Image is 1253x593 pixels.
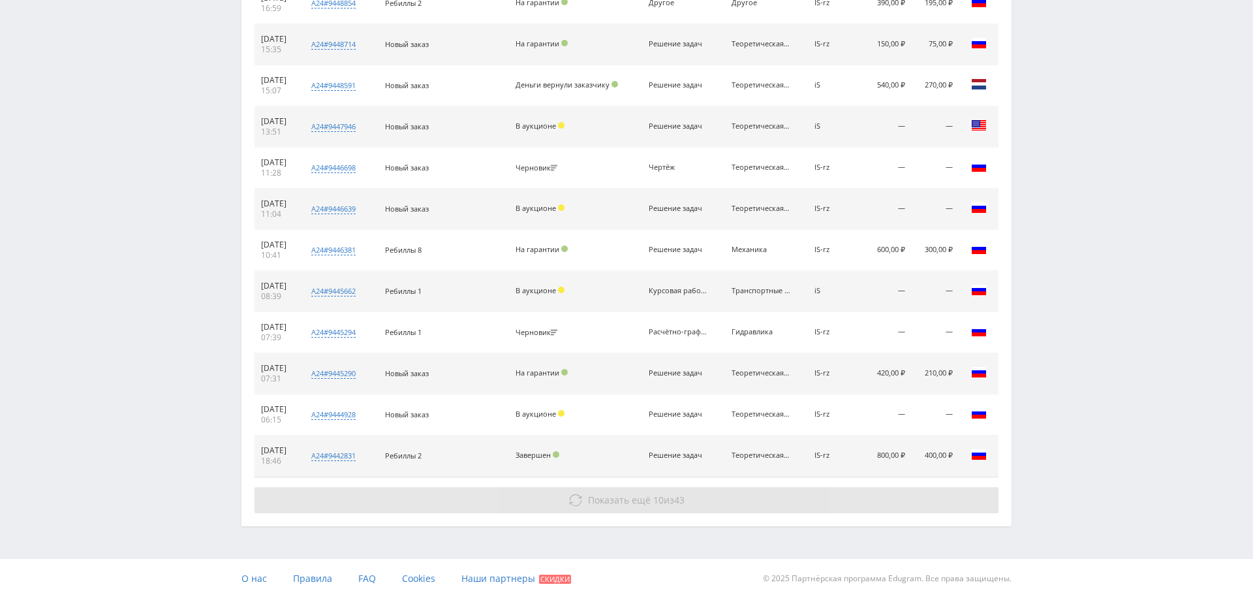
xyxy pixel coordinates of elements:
div: 11:04 [261,209,292,219]
img: rus.png [971,406,987,421]
td: 300,00 ₽ [912,230,959,271]
td: 210,00 ₽ [912,353,959,394]
div: 15:35 [261,44,292,55]
span: Новый заказ [385,368,429,378]
span: В аукционе [516,203,556,213]
div: Решение задач [649,81,707,89]
div: 13:51 [261,127,292,137]
div: 08:39 [261,291,292,302]
div: [DATE] [261,240,292,250]
div: iS [814,81,847,89]
span: Ребиллы 2 [385,451,422,460]
div: a24#9446639 [311,204,356,214]
div: a24#9446698 [311,163,356,173]
div: IS-rz [814,40,847,48]
span: Деньги вернули заказчику [516,80,610,89]
div: Черновик [516,164,561,172]
span: Холд [558,287,565,293]
button: Показать ещё 10из43 [255,487,998,513]
span: На гарантии [516,244,559,254]
span: Новый заказ [385,39,429,49]
span: Ребиллы 1 [385,327,422,337]
div: Гидравлика [732,328,790,336]
div: Решение задач [649,369,707,377]
span: FAQ [358,572,376,585]
span: Подтвержден [561,246,568,252]
td: — [854,189,912,230]
span: В аукционе [516,285,556,295]
div: a24#9444928 [311,409,356,420]
div: IS-rz [814,246,847,254]
div: Решение задач [649,451,707,460]
div: Транспортные средства [732,287,790,295]
td: 800,00 ₽ [854,436,912,477]
div: Теоретическая механика [732,163,790,172]
td: — [854,394,912,436]
div: IS-rz [814,410,847,419]
div: Чертёж [649,163,707,172]
td: 75,00 ₽ [912,24,959,65]
td: — [854,271,912,312]
div: 11:28 [261,168,292,178]
td: — [854,148,912,189]
td: — [912,106,959,148]
div: [DATE] [261,116,292,127]
div: Решение задач [649,246,707,254]
div: Механика [732,246,790,254]
span: Новый заказ [385,121,429,131]
div: Теоретическая механика [732,81,790,89]
div: [DATE] [261,363,292,374]
td: — [912,189,959,230]
span: В аукционе [516,409,556,419]
div: a24#9445290 [311,368,356,379]
td: — [912,148,959,189]
span: Подтвержден [561,40,568,46]
span: Новый заказ [385,80,429,90]
span: Новый заказ [385,204,429,214]
span: Холд [558,122,565,129]
div: [DATE] [261,157,292,168]
div: Черновик [516,329,561,337]
div: a24#9445662 [311,286,356,296]
img: rus.png [971,323,987,339]
div: Решение задач [649,204,707,213]
div: iS [814,122,847,131]
img: rus.png [971,282,987,298]
img: rus.png [971,200,987,216]
span: Холд [558,410,565,417]
div: Теоретическая механика [732,204,790,213]
div: 07:39 [261,332,292,343]
div: [DATE] [261,199,292,209]
td: — [854,312,912,353]
div: 16:59 [261,3,292,14]
div: Решение задач [649,122,707,131]
td: 150,00 ₽ [854,24,912,65]
div: Расчётно-графическая работа (РГР) [649,328,707,336]
span: Скидки [539,575,571,584]
span: из [588,494,685,506]
div: Решение задач [649,410,707,419]
td: 420,00 ₽ [854,353,912,394]
span: В аукционе [516,121,556,131]
td: — [854,106,912,148]
div: a24#9446381 [311,245,356,255]
div: [DATE] [261,34,292,44]
span: Завершен [516,450,551,460]
div: Теоретическая механика [732,122,790,131]
span: Подтвержден [561,369,568,376]
td: 540,00 ₽ [854,65,912,106]
td: 400,00 ₽ [912,436,959,477]
div: a24#9442831 [311,451,356,461]
div: a24#9445294 [311,327,356,338]
span: Показать ещё [588,494,651,506]
div: Теоретическая механика [732,410,790,419]
img: nld.png [971,76,987,92]
div: Решение задач [649,40,707,48]
span: 10 [653,494,664,506]
div: Теоретическая механика [732,369,790,377]
img: rus.png [971,447,987,462]
img: rus.png [971,35,987,51]
div: IS-rz [814,204,847,213]
span: Наши партнеры [461,572,535,585]
div: Теоретическая механика [732,40,790,48]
